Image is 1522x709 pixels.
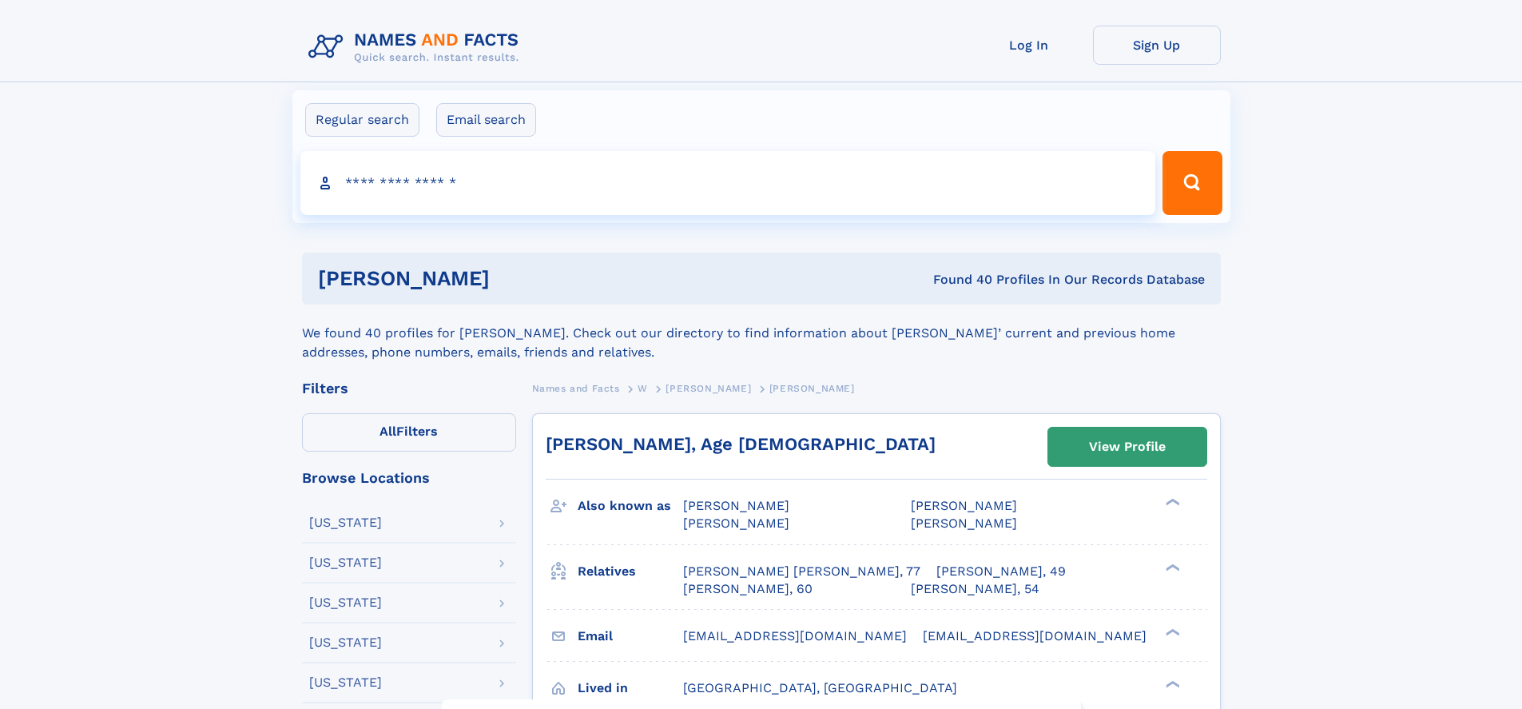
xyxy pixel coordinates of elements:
span: [PERSON_NAME] [911,498,1017,513]
h1: [PERSON_NAME] [318,269,712,289]
a: View Profile [1048,428,1206,466]
div: ❯ [1162,679,1181,689]
label: Email search [436,103,536,137]
div: [US_STATE] [309,516,382,529]
div: ❯ [1162,562,1181,572]
span: All [380,424,396,439]
div: Filters [302,381,516,396]
span: [GEOGRAPHIC_DATA], [GEOGRAPHIC_DATA] [683,680,957,695]
div: [US_STATE] [309,596,382,609]
a: [PERSON_NAME], 54 [911,580,1039,598]
span: [EMAIL_ADDRESS][DOMAIN_NAME] [923,628,1146,643]
a: Sign Up [1093,26,1221,65]
span: [PERSON_NAME] [911,516,1017,531]
div: [US_STATE] [309,556,382,569]
div: Found 40 Profiles In Our Records Database [711,271,1205,289]
div: [US_STATE] [309,636,382,649]
div: ❯ [1162,497,1181,508]
label: Regular search [305,103,419,137]
h3: Lived in [578,675,683,702]
a: [PERSON_NAME], Age [DEMOGRAPHIC_DATA] [546,434,936,454]
div: View Profile [1089,428,1166,465]
h3: Email [578,623,683,650]
span: [PERSON_NAME] [683,516,789,531]
a: W [638,378,648,398]
label: Filters [302,413,516,452]
span: [PERSON_NAME] [666,383,751,394]
a: Log In [965,26,1093,65]
img: Logo Names and Facts [302,26,532,69]
span: [PERSON_NAME] [683,498,789,513]
div: We found 40 profiles for [PERSON_NAME]. Check out our directory to find information about [PERSON... [302,305,1221,362]
div: ❯ [1162,627,1181,637]
h3: Also known as [578,492,683,520]
input: search input [300,151,1156,215]
a: Names and Facts [532,378,620,398]
div: [US_STATE] [309,676,382,689]
span: [PERSON_NAME] [769,383,855,394]
a: [PERSON_NAME] [666,378,751,398]
a: [PERSON_NAME], 49 [936,563,1066,580]
h3: Relatives [578,558,683,585]
span: W [638,383,648,394]
a: [PERSON_NAME] [PERSON_NAME], 77 [683,563,920,580]
button: Search Button [1162,151,1222,215]
div: Browse Locations [302,471,516,485]
a: [PERSON_NAME], 60 [683,580,813,598]
span: [EMAIL_ADDRESS][DOMAIN_NAME] [683,628,907,643]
